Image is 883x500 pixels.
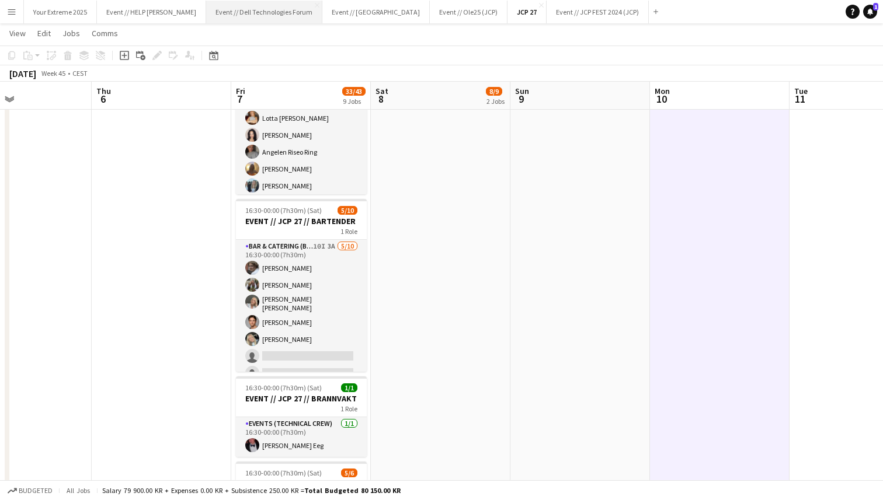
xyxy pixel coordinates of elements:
[19,487,53,495] span: Budgeted
[343,97,365,106] div: 9 Jobs
[236,240,367,435] app-card-role: Bar & Catering (Bar Tender)10I3A5/1016:30-00:00 (7h30m)[PERSON_NAME][PERSON_NAME][PERSON_NAME] [P...
[655,86,670,96] span: Mon
[304,486,401,495] span: Total Budgeted 80 150.00 KR
[342,87,366,96] span: 33/43
[486,87,502,96] span: 8/9
[236,199,367,372] app-job-card: 16:30-00:00 (7h30m) (Sat)5/10EVENT // JCP 27 // BARTENDER1 RoleBar & Catering (Bar Tender)10I3A5/...
[58,26,85,41] a: Jobs
[95,92,111,106] span: 6
[9,28,26,39] span: View
[6,484,54,497] button: Budgeted
[507,1,547,23] button: JCP 27
[87,26,123,41] a: Comms
[206,1,322,23] button: Event // Dell Technologies Forum
[236,393,367,404] h3: EVENT // JCP 27 // BRANNVAKT
[97,1,206,23] button: Event // HELP [PERSON_NAME]
[513,92,529,106] span: 9
[236,216,367,226] h3: EVENT // JCP 27 // BARTENDER
[245,206,322,215] span: 16:30-00:00 (7h30m) (Sat)
[376,86,388,96] span: Sat
[794,86,808,96] span: Tue
[792,92,808,106] span: 11
[37,28,51,39] span: Edit
[236,73,367,214] app-card-role: Actor7/716:30-00:00 (7h30m)[PERSON_NAME]Lotta [PERSON_NAME][PERSON_NAME]Angelen Riseo Ring[PERSON...
[863,5,877,19] a: 1
[236,376,367,457] app-job-card: 16:30-00:00 (7h30m) (Sat)1/1EVENT // JCP 27 // BRANNVAKT1 RoleEvents (Technical Crew)1/116:30-00:...
[338,206,357,215] span: 5/10
[234,92,245,106] span: 7
[102,486,401,495] div: Salary 79 900.00 KR + Expenses 0.00 KR + Subsistence 250.00 KR =
[62,28,80,39] span: Jobs
[486,97,505,106] div: 2 Jobs
[374,92,388,106] span: 8
[322,1,430,23] button: Event // [GEOGRAPHIC_DATA]
[547,1,649,23] button: Event // JCP FEST 2024 (JCP)
[236,417,367,457] app-card-role: Events (Technical Crew)1/116:30-00:00 (7h30m)[PERSON_NAME] Eeg
[515,86,529,96] span: Sun
[33,26,55,41] a: Edit
[24,1,97,23] button: Your Extreme 2025
[92,28,118,39] span: Comms
[236,478,367,489] h3: EVENT // JCP 27 // GARDEROBE
[72,69,88,78] div: CEST
[430,1,507,23] button: Event // Ole25 (JCP)
[245,468,322,477] span: 16:30-00:00 (7h30m) (Sat)
[64,486,92,495] span: All jobs
[5,26,30,41] a: View
[340,404,357,413] span: 1 Role
[245,383,322,392] span: 16:30-00:00 (7h30m) (Sat)
[341,468,357,477] span: 5/6
[236,86,245,96] span: Fri
[340,227,357,236] span: 1 Role
[341,383,357,392] span: 1/1
[873,3,878,11] span: 1
[39,69,68,78] span: Week 45
[96,86,111,96] span: Thu
[653,92,670,106] span: 10
[9,68,36,79] div: [DATE]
